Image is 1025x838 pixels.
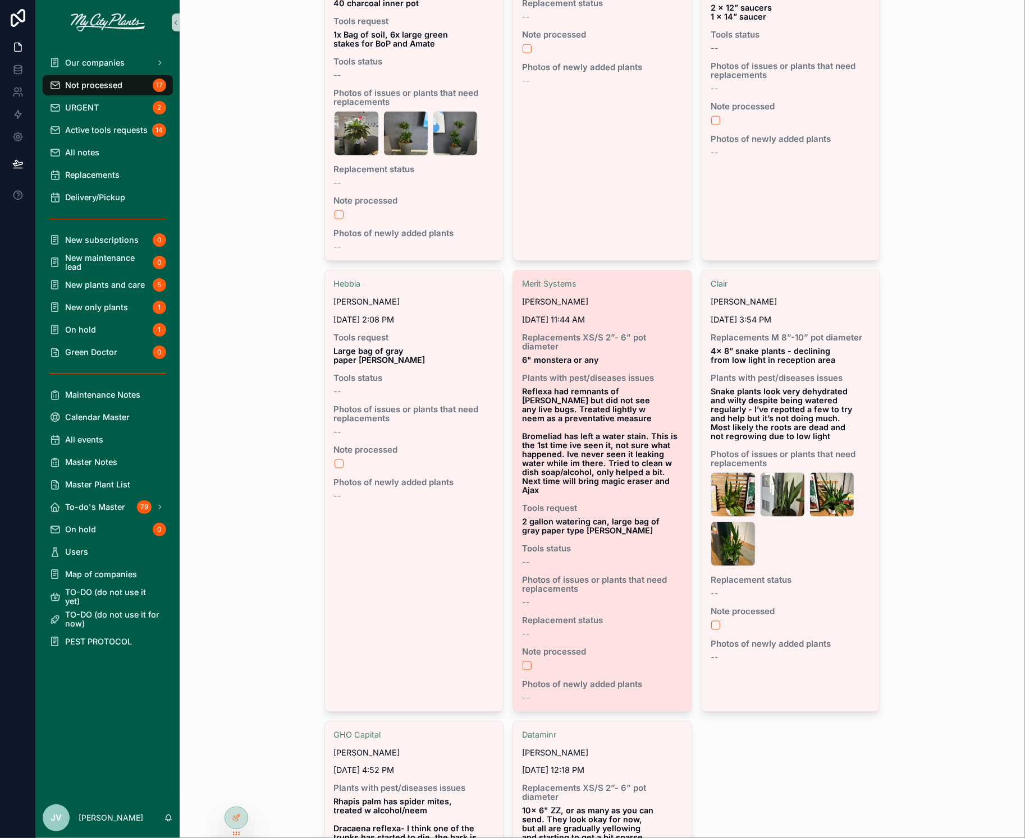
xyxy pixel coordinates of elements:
span: Photos of newly added plants [711,639,871,648]
img: App logo [71,13,145,31]
span: Tools request [334,17,495,26]
a: All events [43,430,173,450]
a: Hebbia[PERSON_NAME][DATE] 2:08 PMTools requestLarge bag of gray paper [PERSON_NAME]Tools status--... [324,270,504,712]
div: 1 [153,323,166,337]
span: -- [522,558,530,567]
span: Maintenance Notes [65,390,140,399]
span: -- [711,148,719,157]
span: JV [51,811,62,825]
span: -- [522,693,530,702]
span: Master Plant List [65,480,130,489]
a: Delivery/Pickup [43,187,173,208]
div: 0 [153,346,166,359]
span: [DATE] 11:44 AM [522,315,683,324]
span: To-do's Master [65,503,125,512]
span: Plants with pest/diseases issues [522,374,683,383]
span: Photos of issues or plants that need replacements [334,405,495,423]
span: PEST PROTOCOL [65,637,132,646]
a: Green Doctor0 [43,342,173,362]
a: TO-DO (do not use it for now) [43,609,173,629]
span: Not processed [65,81,122,90]
p: [PERSON_NAME] [79,812,143,823]
a: Dataminr [522,730,556,739]
span: Active tools requests [65,126,148,135]
span: -- [522,598,530,607]
a: URGENT2 [43,98,173,118]
span: Replacements M 8”-10” pot diameter [711,333,871,342]
strong: 2 x 12” saucers 1 x 14” saucer [711,3,774,21]
div: 0 [153,233,166,247]
a: PEST PROTOCOL [43,632,173,652]
div: 14 [152,123,166,137]
a: Merit Systems [522,279,576,288]
a: Clair[PERSON_NAME][DATE] 3:54 PMReplacements M 8”-10” pot diameter4x 8” snake plants - declining ... [701,270,881,712]
a: All notes [43,142,173,163]
span: All notes [65,148,99,157]
span: On hold [65,525,96,534]
span: Photos of newly added plants [334,478,495,487]
span: Our companies [65,58,125,67]
a: Master Notes [43,452,173,472]
div: 0 [153,523,166,536]
span: [PERSON_NAME] [334,297,400,306]
span: Hebbia [334,279,361,288]
a: New subscriptions0 [43,230,173,250]
span: Note processed [522,647,683,656]
span: Green Doctor [65,348,117,357]
strong: 2 gallon watering can, large bag of gray paper type [PERSON_NAME] [522,517,662,535]
span: Plants with pest/diseases issues [334,784,495,793]
strong: Large bag of gray paper [PERSON_NAME] [334,346,425,365]
a: Our companies [43,53,173,73]
span: [PERSON_NAME] [522,748,588,757]
span: Photos of newly added plants [711,135,871,144]
span: Photos of issues or plants that need replacements [522,575,683,593]
span: -- [334,387,342,396]
a: Active tools requests14 [43,120,173,140]
span: -- [711,589,719,598]
div: 2 [153,101,166,114]
span: New plants and care [65,280,145,289]
strong: 6" monstera or any [522,355,598,365]
span: Note processed [334,445,495,454]
div: 5 [153,278,166,292]
span: Photos of issues or plants that need replacements [711,62,871,80]
span: [PERSON_NAME] [711,297,777,306]
span: -- [522,76,530,85]
span: -- [711,84,719,93]
span: Users [65,547,88,556]
span: -- [522,629,530,638]
a: New maintenance lead0 [43,252,173,273]
a: GHO Capital [334,730,381,739]
span: Replacements XS/S 2”- 6” pot diameter [522,333,683,351]
a: On hold1 [43,320,173,340]
div: 1 [153,301,166,314]
div: 17 [153,79,166,92]
span: Tools request [522,504,683,513]
span: All events [65,435,103,444]
span: -- [334,491,342,500]
span: [DATE] 3:54 PM [711,315,871,324]
a: Map of companies [43,564,173,584]
a: Replacements [43,165,173,185]
span: Replacement status [522,616,683,625]
a: Maintenance Notes [43,385,173,405]
span: [DATE] 4:52 PM [334,766,495,775]
strong: 4x 8” snake plants - declining from low light in reception area [711,346,835,365]
a: New plants and care5 [43,275,173,295]
div: 79 [137,500,152,514]
strong: Reflexa had remnants of [PERSON_NAME] but did not see any live bugs. Treated lightly w neem as a ... [522,386,680,495]
span: [DATE] 12:18 PM [522,766,683,775]
span: Photos of issues or plants that need replacements [334,89,495,107]
a: Not processed17 [43,75,173,95]
span: New subscriptions [65,236,139,245]
a: TO-DO (do not use it yet) [43,587,173,607]
span: -- [334,427,342,436]
span: Replacement status [711,575,871,584]
span: Plants with pest/diseases issues [711,374,871,383]
span: Replacements [65,171,120,179]
a: On hold0 [43,519,173,540]
a: Calendar Master [43,407,173,427]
